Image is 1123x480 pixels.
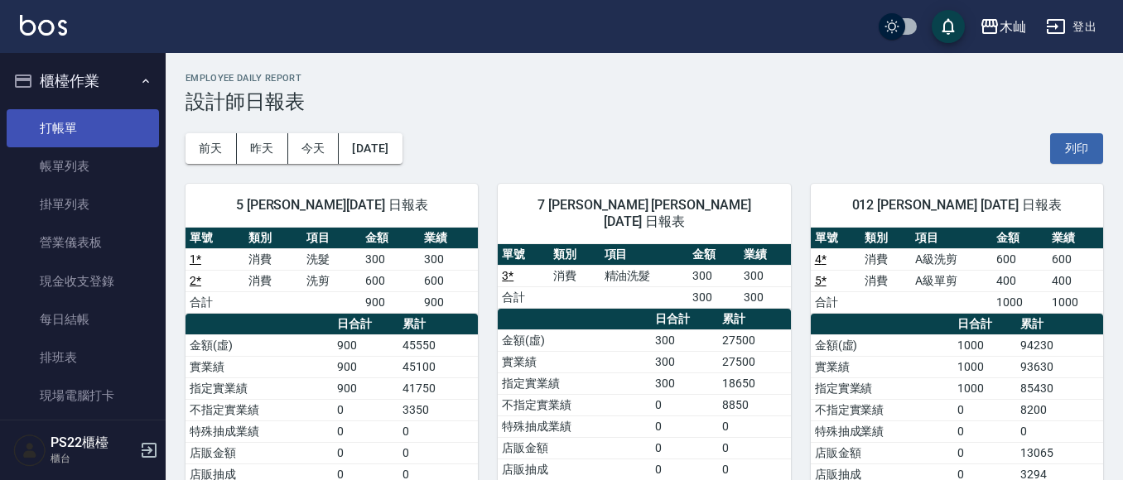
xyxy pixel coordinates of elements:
td: 金額(虛) [498,329,651,351]
td: 85430 [1016,377,1103,399]
td: 45100 [398,356,479,377]
td: 8200 [1016,399,1103,420]
td: 合計 [811,291,861,313]
td: 實業績 [186,356,333,377]
td: 消費 [244,270,303,291]
td: 900 [333,334,398,356]
td: 900 [333,377,398,399]
td: 300 [688,265,740,286]
th: 單號 [811,228,861,249]
td: 0 [718,458,790,480]
td: 400 [1048,270,1103,291]
th: 類別 [549,244,600,266]
td: 8850 [718,394,790,415]
td: 41750 [398,377,479,399]
a: 排班表 [7,338,159,377]
table: a dense table [498,244,790,309]
th: 金額 [688,244,740,266]
th: 金額 [361,228,420,249]
td: 指定實業績 [811,377,953,399]
th: 日合計 [953,314,1016,335]
td: 900 [420,291,479,313]
td: 1000 [953,356,1016,377]
td: 300 [688,286,740,308]
td: 18650 [718,372,790,394]
td: 店販抽成 [498,458,651,480]
td: 900 [361,291,420,313]
td: 指定實業績 [186,377,333,399]
td: 不指定實業績 [811,399,953,420]
td: 金額(虛) [186,334,333,356]
button: save [932,10,965,43]
a: 帳單列表 [7,147,159,185]
img: Logo [20,15,67,36]
td: 0 [333,442,398,463]
span: 012 [PERSON_NAME] [DATE] 日報表 [831,197,1083,214]
td: 300 [740,265,791,286]
td: 精油洗髮 [600,265,689,286]
td: 300 [420,248,479,270]
a: 打帳單 [7,109,159,147]
td: 900 [333,356,398,377]
th: 日合計 [651,309,718,330]
td: 消費 [549,265,600,286]
th: 類別 [244,228,303,249]
th: 項目 [600,244,689,266]
td: 45550 [398,334,479,356]
td: 1000 [992,291,1048,313]
td: 0 [333,420,398,442]
img: Person [13,434,46,467]
td: A級洗剪 [911,248,992,270]
td: 合計 [498,286,549,308]
a: 每日結帳 [7,300,159,338]
td: 洗剪 [302,270,361,291]
th: 項目 [302,228,361,249]
th: 業績 [1048,228,1103,249]
td: 0 [953,442,1016,463]
th: 累計 [718,309,790,330]
th: 單號 [498,244,549,266]
table: a dense table [186,228,478,314]
td: 店販金額 [186,442,333,463]
td: 0 [651,437,718,458]
button: 木屾 [973,10,1033,44]
h5: PS22櫃檯 [51,434,135,451]
td: 3350 [398,399,479,420]
td: 0 [1016,420,1103,442]
p: 櫃台 [51,451,135,466]
th: 類別 [860,228,911,249]
button: 今天 [288,133,340,164]
th: 項目 [911,228,992,249]
td: 1000 [953,334,1016,356]
td: 實業績 [498,351,651,372]
td: 0 [651,458,718,480]
h2: Employee Daily Report [186,73,1103,84]
th: 累計 [1016,314,1103,335]
td: 實業績 [811,356,953,377]
td: 0 [333,399,398,420]
td: 300 [651,351,718,372]
h3: 設計師日報表 [186,90,1103,113]
td: 27500 [718,329,790,351]
td: 600 [361,270,420,291]
td: 特殊抽成業績 [811,420,953,442]
td: 13065 [1016,442,1103,463]
td: 27500 [718,351,790,372]
td: 消費 [244,248,303,270]
td: 金額(虛) [811,334,953,356]
td: 400 [992,270,1048,291]
th: 單號 [186,228,244,249]
button: 昨天 [237,133,288,164]
td: 消費 [860,248,911,270]
button: [DATE] [339,133,402,164]
td: 300 [361,248,420,270]
td: 300 [651,329,718,351]
td: 0 [953,399,1016,420]
table: a dense table [811,228,1103,314]
th: 業績 [740,244,791,266]
td: 消費 [860,270,911,291]
td: 600 [1048,248,1103,270]
th: 累計 [398,314,479,335]
td: 0 [651,394,718,415]
td: 0 [398,420,479,442]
